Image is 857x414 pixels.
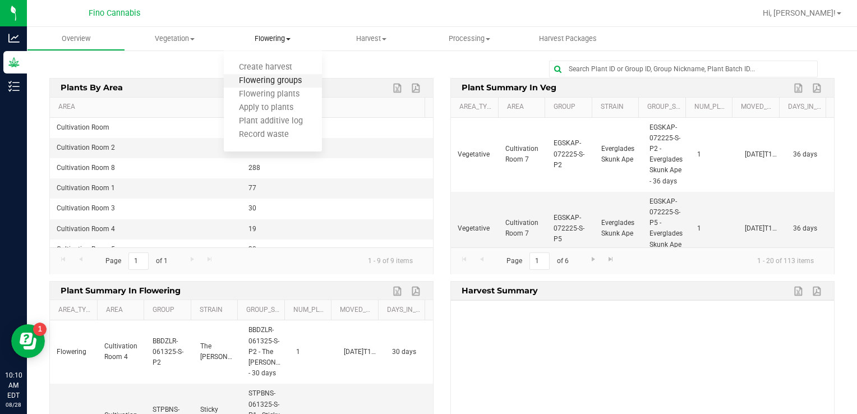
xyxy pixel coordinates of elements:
td: 30 [242,240,434,260]
a: Group_Strain [246,306,280,315]
span: Flowering groups [224,76,317,86]
td: 288 [242,158,434,178]
a: Area_Type [459,103,494,112]
span: Flowering plants [224,90,315,99]
a: Export to PDF [408,81,425,95]
a: Moved_Timestamp [741,103,775,112]
a: Export to PDF [809,81,826,95]
a: Export to Excel [390,284,407,298]
a: Moved_Timestamp [340,306,374,315]
span: Record waste [224,130,304,140]
a: Group_Strain [647,103,681,112]
td: Cultivation Room 4 [98,320,145,384]
td: Cultivation Room [50,118,242,138]
td: 36 days [786,192,834,266]
span: Flowering [224,34,322,44]
span: Harvest Packages [524,34,612,44]
td: BBDZLR-061325-S-P2 - The [PERSON_NAME] - 30 days [242,320,289,384]
a: Harvest Packages [519,27,617,50]
span: Plant Summary in Flowering [58,282,184,299]
td: 1 [289,320,337,384]
a: Area_Type [58,306,93,315]
span: 1 - 20 of 113 items [748,252,823,269]
span: Vegetation [126,34,223,44]
a: Strain [601,103,634,112]
td: 77 [242,178,434,199]
span: Overview [47,34,105,44]
span: Harvest [322,34,420,44]
span: Plants By Area [58,79,126,96]
a: Strain [200,306,233,315]
a: Area [507,103,541,112]
a: Days_in_Location [788,103,822,112]
td: EGSKAP-072225-S-P2 [547,118,595,192]
td: Cultivation Room 4 [50,219,242,240]
a: Harvest [322,27,420,50]
td: 30 [242,199,434,219]
td: EGSKAP-072225-S-P5 - Everglades Skunk Ape - 36 days [643,192,690,266]
td: 30 days [385,320,433,384]
a: Days_in_Location [387,306,421,315]
span: Page of 6 [497,252,578,270]
span: Harvest Summary [459,282,541,299]
a: Vegetation [125,27,223,50]
span: Page of 1 [96,252,177,270]
td: [DATE]T15:34:16.000Z [738,192,786,266]
a: Go to the next page [585,252,601,268]
td: Cultivation Room 7 [499,192,546,266]
a: Area [58,103,233,112]
a: Export to Excel [791,81,808,95]
a: Group [153,306,186,315]
td: BBDZLR-061325-S-P2 [146,320,193,384]
a: Group [554,103,587,112]
input: 1 [128,252,149,270]
a: Processing [420,27,518,50]
inline-svg: Grow [8,57,20,68]
input: Search Plant ID or Group ID, Group Nickname, Plant Batch ID... [550,61,818,77]
a: Export to Excel [390,81,407,95]
td: Cultivation Room 1 [50,178,242,199]
span: Hi, [PERSON_NAME]! [763,8,836,17]
span: Apply to plants [224,103,308,113]
a: Go to the last page [603,252,619,268]
td: 1 [690,192,738,266]
span: Plant additive log [224,117,318,126]
a: Area [106,306,140,315]
td: 19 [242,219,434,240]
span: Fino Cannabis [89,8,140,18]
td: 1 [690,118,738,192]
td: Cultivation Room 3 [50,199,242,219]
a: Export to PDF [809,284,826,298]
span: Plant Summary in Veg [459,79,560,96]
a: Overview [27,27,125,50]
a: Export to PDF [408,284,425,298]
td: 0 [242,118,434,138]
p: 08/28 [5,401,22,409]
td: 36 days [786,118,834,192]
td: Everglades Skunk Ape [595,118,642,192]
input: 1 [529,252,550,270]
a: Num_Plants [694,103,728,112]
iframe: Resource center [11,324,45,358]
td: EGSKAP-072225-S-P2 - Everglades Skunk Ape - 36 days [643,118,690,192]
td: Everglades Skunk Ape [595,192,642,266]
td: 35 [242,138,434,158]
td: Cultivation Room 8 [50,158,242,178]
inline-svg: Inventory [8,81,20,92]
td: [DATE]T15:32:53.000Z [738,118,786,192]
td: Cultivation Room 5 [50,240,242,260]
inline-svg: Analytics [8,33,20,44]
p: 10:10 AM EDT [5,370,22,401]
td: [DATE]T19:57:00.000Z [337,320,385,384]
td: The [PERSON_NAME] [193,320,241,384]
iframe: Resource center unread badge [33,323,47,336]
span: Processing [421,34,518,44]
a: Export to Excel [791,284,808,298]
td: Vegetative [451,192,499,266]
td: EGSKAP-072225-S-P5 [547,192,595,266]
td: Cultivation Room 2 [50,138,242,158]
a: Plant_Count [246,103,420,112]
span: 1 - 9 of 9 items [359,252,422,269]
span: Create harvest [224,63,307,72]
